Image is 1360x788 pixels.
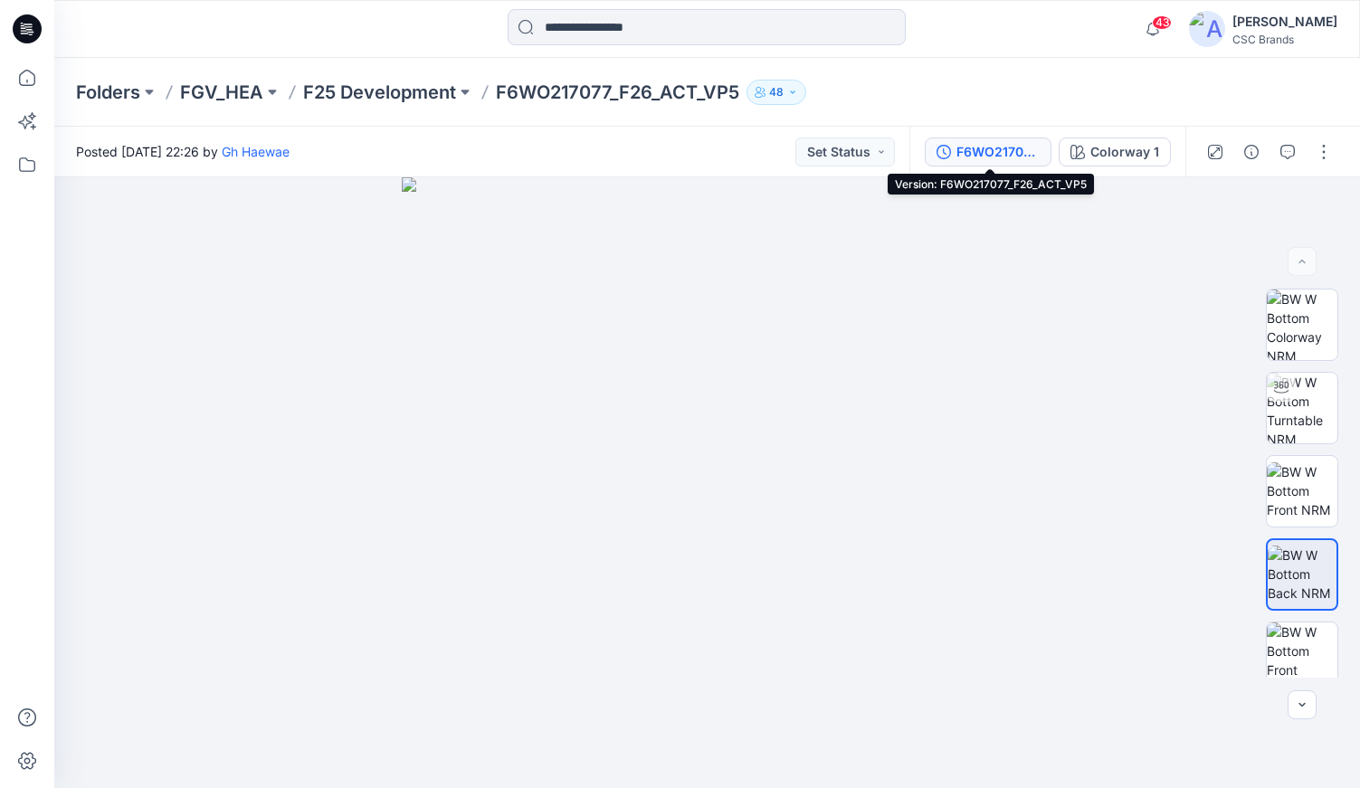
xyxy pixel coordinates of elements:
[1267,373,1337,443] img: BW W Bottom Turntable NRM
[496,80,739,105] p: F6WO217077_F26_ACT_VP5
[76,142,290,161] span: Posted [DATE] 22:26 by
[1267,290,1337,360] img: BW W Bottom Colorway NRM
[747,80,806,105] button: 48
[1232,11,1337,33] div: [PERSON_NAME]
[1232,33,1337,46] div: CSC Brands
[76,80,140,105] a: Folders
[1267,622,1337,693] img: BW W Bottom Front CloseUp NRM
[1152,15,1172,30] span: 43
[303,80,456,105] a: F25 Development
[180,80,263,105] a: FGV_HEA
[769,82,784,102] p: 48
[1059,138,1171,166] button: Colorway 1
[1189,11,1225,47] img: avatar
[222,144,290,159] a: Gh Haewae
[402,177,1013,788] img: eyJhbGciOiJIUzI1NiIsImtpZCI6IjAiLCJzbHQiOiJzZXMiLCJ0eXAiOiJKV1QifQ.eyJkYXRhIjp7InR5cGUiOiJzdG9yYW...
[1237,138,1266,166] button: Details
[956,142,1040,162] div: F6WO217077_F26_ACT_VP5
[1090,142,1159,162] div: Colorway 1
[1268,546,1336,603] img: BW W Bottom Back NRM
[1267,462,1337,519] img: BW W Bottom Front NRM
[925,138,1051,166] button: F6WO217077_F26_ACT_VP5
